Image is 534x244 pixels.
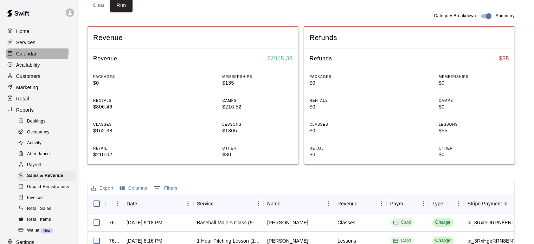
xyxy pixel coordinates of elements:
[6,37,73,48] a: Services
[93,122,163,127] p: CLASSES
[17,160,76,170] div: Payroll
[453,198,464,209] button: Menu
[6,71,73,81] a: Customers
[6,48,73,59] a: Calendar
[223,103,293,111] p: $216.52
[27,216,51,223] span: Retail Items
[16,28,30,35] p: Home
[434,13,476,20] span: Category Breakdown
[17,116,79,127] a: Bookings
[17,171,76,181] div: Sales & Revenue
[264,194,334,213] div: Name
[439,122,509,127] p: LESSONS
[17,204,76,214] div: Retail Sales
[127,219,162,226] div: Aug 17, 2025, 9:18 PM
[16,106,34,113] p: Reports
[6,82,73,93] a: Marketing
[390,194,408,213] div: Payment Method
[310,103,380,111] p: $0
[267,194,281,213] div: Name
[105,194,123,213] div: InvoiceId
[27,184,69,191] span: Unpaid Registrations
[89,183,115,194] button: Export
[223,127,293,134] p: $1305
[17,226,76,236] div: WalletNew
[310,146,380,151] p: RETAIL
[112,198,123,209] button: Menu
[93,151,163,158] p: $210.02
[439,127,509,134] p: $55
[17,127,76,137] div: Occupancy
[27,129,50,136] span: Occupancy
[439,79,509,87] p: $0
[16,73,40,80] p: Customers
[496,13,515,20] span: Summary
[27,205,51,212] span: Retail Sales
[6,93,73,104] a: Retail
[214,199,224,209] button: Sort
[152,183,179,194] button: Show filters
[93,79,163,87] p: $0
[27,227,39,234] span: Wallet
[393,219,411,226] div: Card
[17,182,79,192] a: Unpaid Registrations
[334,194,387,213] div: Revenue Category
[17,149,79,160] a: Attendance
[223,79,293,87] p: $135
[435,219,451,226] div: Charge
[439,151,509,158] p: $0
[17,138,79,149] a: Activity
[310,98,380,103] p: RENTALS
[16,95,29,102] p: Retail
[223,98,293,103] p: CAMPS
[197,219,260,226] div: Baseball Majors Class (9-12)
[197,194,214,213] div: Service
[17,203,79,214] a: Retail Sales
[439,98,509,103] p: CAMPS
[439,74,509,79] p: MEMBERSHIPS
[27,140,41,147] span: Activity
[183,198,193,209] button: Menu
[443,199,453,209] button: Sort
[40,229,53,232] span: New
[6,105,73,115] a: Reports
[16,61,40,68] p: Availability
[137,199,147,209] button: Sort
[118,183,149,194] button: Select columns
[27,118,46,125] span: Bookings
[429,194,464,213] div: Type
[223,74,293,79] p: MEMBERSHIPS
[17,117,76,126] div: Bookings
[93,54,117,63] h6: Revenue
[376,198,387,209] button: Menu
[93,127,163,134] p: $162.38
[93,74,163,79] p: PACKAGES
[17,192,79,203] a: Invoices
[387,194,429,213] div: Payment Method
[408,199,418,209] button: Sort
[193,194,264,213] div: Service
[310,151,380,158] p: $0
[310,74,380,79] p: PACKAGES
[310,33,509,42] span: Refunds
[310,127,380,134] p: $0
[17,214,79,225] a: Retail Items
[6,26,73,37] a: Home
[127,194,137,213] div: Date
[310,54,332,63] h6: Refunds
[310,122,380,127] p: CLASSES
[6,60,73,70] a: Availability
[93,98,163,103] p: RENTALS
[468,194,508,213] div: Stripe Payment Id
[337,219,355,226] div: Classes
[337,194,366,213] div: Revenue Category
[27,194,44,202] span: Invoices
[439,103,509,111] p: $0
